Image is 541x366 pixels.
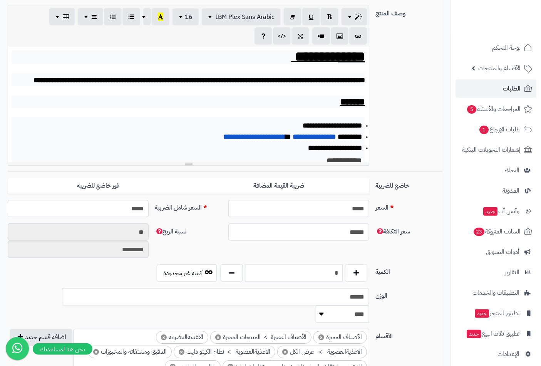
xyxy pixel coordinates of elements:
[372,178,446,190] label: خاضع للضريبة
[456,324,536,343] a: تطبيق نقاط البيعجديد
[456,263,536,282] a: التقارير
[467,330,481,338] span: جديد
[466,328,519,339] span: تطبيق نقاط البيع
[486,247,519,257] span: أدوات التسويق
[456,100,536,118] a: المراجعات والأسئلة5
[372,6,446,18] label: وصف المنتج
[475,309,489,318] span: جديد
[492,42,521,53] span: لوحة التحكم
[313,331,367,344] li: الأصناف المميزة
[152,200,225,212] label: السعر شامل الضريبة
[456,39,536,57] a: لوحة التحكم
[216,12,275,22] span: IBM Plex Sans Arabic
[479,124,521,135] span: طلبات الإرجاع
[474,228,484,236] span: 23
[10,329,72,346] button: اضافة قسم جديد
[456,120,536,139] a: طلبات الإرجاع1
[482,206,519,217] span: وآتس آب
[372,288,446,301] label: الوزن
[503,83,521,94] span: الطلبات
[462,144,521,155] span: إشعارات التحويلات البنكية
[156,331,208,344] li: الاغذيةالعضوية
[456,161,536,180] a: العملاء
[456,202,536,220] a: وآتس آبجديد
[88,346,172,359] li: الدقيق ومشتقاته والمخبوزات
[478,63,521,74] span: الأقسام والمنتجات
[318,335,324,341] span: ×
[456,79,536,98] a: الطلبات
[179,349,184,355] span: ×
[467,105,476,114] span: 5
[277,346,367,359] li: الاغذيةالعضوية > عرض الكل
[174,346,275,359] li: الاغذيةالعضوية > نظام الكيتو دايت
[456,284,536,302] a: التطبيقات والخدمات
[456,304,536,322] a: تطبيق المتجرجديد
[210,331,312,344] li: الأصناف المميزة > المنتجات المميزة
[189,178,369,194] label: ضريبة القيمة المضافة
[456,141,536,159] a: إشعارات التحويلات البنكية
[93,349,99,355] span: ×
[215,335,221,341] span: ×
[474,308,519,319] span: تطبيق المتجر
[375,227,410,236] span: سعر التكلفة
[185,12,193,22] span: 16
[456,243,536,261] a: أدوات التسويق
[155,227,186,236] span: نسبة الربح
[161,335,167,341] span: ×
[472,287,519,298] span: التطبيقات والخدمات
[483,207,497,216] span: جديد
[456,345,536,363] a: الإعدادات
[497,349,519,359] span: الإعدادات
[8,178,188,194] label: غير خاضع للضريبه
[173,8,199,25] button: 16
[456,181,536,200] a: المدونة
[502,185,519,196] span: المدونة
[505,267,519,278] span: التقارير
[372,200,446,212] label: السعر
[479,126,489,134] span: 1
[504,165,519,176] span: العملاء
[466,104,521,114] span: المراجعات والأسئلة
[282,349,288,355] span: ×
[372,264,446,277] label: الكمية
[202,8,281,25] button: IBM Plex Sans Arabic
[456,222,536,241] a: السلات المتروكة23
[372,329,446,341] label: الأقسام
[473,226,521,237] span: السلات المتروكة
